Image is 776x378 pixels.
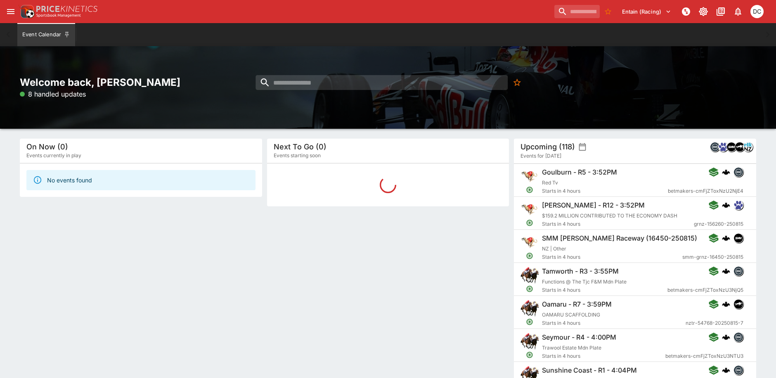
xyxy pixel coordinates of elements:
h5: Next To Go (0) [274,142,326,151]
div: cerberus [722,234,730,242]
svg: Open [526,351,534,359]
h5: On Now (0) [26,142,68,151]
img: nztr.png [734,300,743,309]
div: cerberus [722,201,730,209]
img: grnz.png [734,201,743,210]
svg: Open [526,318,534,326]
span: Functions @ The Tjc F&M Mdn Plate [542,279,627,285]
img: horse_racing.png [520,299,539,317]
div: David Crockford [750,5,764,18]
span: nztr-54768-20250815-7 [686,319,743,327]
button: David Crockford [748,2,766,21]
span: Starts in 4 hours [542,352,665,360]
button: Event Calendar [17,23,75,46]
img: logo-cerberus.svg [722,168,730,176]
button: Toggle light/dark mode [696,4,711,19]
svg: Open [526,285,534,293]
div: hrnz [743,142,753,152]
img: logo-cerberus.svg [722,366,730,374]
div: betmakers [733,365,743,375]
div: betmakers [733,167,743,177]
span: NZ | Other [542,246,566,252]
h6: SMM [PERSON_NAME] Raceway (16450-250815) [542,234,697,243]
h6: Tamworth - R3 - 3:55PM [542,267,619,276]
img: logo-cerberus.svg [722,267,730,275]
div: nztr [733,299,743,309]
img: logo-cerberus.svg [722,300,730,308]
button: No Bookmarks [509,75,524,90]
div: betmakers [733,266,743,276]
div: samemeetingmulti [733,233,743,243]
span: Red Tv [542,180,558,186]
img: betmakers.png [734,168,743,177]
img: samemeetingmulti.png [734,234,743,243]
h6: Seymour - R4 - 4:00PM [542,333,616,342]
svg: Open [526,252,534,260]
span: $159.2 MILLION CONTRIBUTED TO THE ECONOMY DASH [542,213,677,219]
img: PriceKinetics Logo [18,3,35,20]
h6: [PERSON_NAME] - R12 - 3:52PM [542,201,645,210]
div: grnz [718,142,728,152]
div: cerberus [722,168,730,176]
h6: Oamaru - R7 - 3:59PM [542,300,612,309]
div: betmakers [733,332,743,342]
div: No events found [47,172,92,188]
span: Events currently in play [26,151,81,160]
span: Starts in 4 hours [542,286,667,294]
h2: Welcome back, [PERSON_NAME] [20,76,262,89]
img: horse_racing.png [520,266,539,284]
span: OAMARU SCAFFOLDING [542,312,600,318]
img: logo-cerberus.svg [722,234,730,242]
img: PriceKinetics [36,6,97,12]
span: betmakers-cmFjZToxNzU2NjE4 [668,187,743,195]
div: cerberus [722,267,730,275]
button: No Bookmarks [601,5,615,18]
img: logo-cerberus.svg [722,201,730,209]
span: Trawool Estate Mdn Plate [542,345,601,351]
button: Documentation [713,4,728,19]
span: betmakers-cmFjZToxNzU3NTU3 [665,352,743,360]
span: Events for [DATE] [520,152,561,160]
div: nztr [735,142,745,152]
img: horse_racing.png [520,332,539,350]
img: greyhound_racing.png [520,167,539,185]
span: smm-grnz-16450-250815 [682,253,743,261]
span: Starts in 4 hours [542,253,682,261]
svg: Open [526,186,534,194]
h6: Sunshine Coast - R1 - 4:04PM [542,366,637,375]
div: grnz [733,200,743,210]
span: Starts in 4 hours [542,187,668,195]
h5: Upcoming (118) [520,142,575,151]
img: greyhound_racing.png [520,200,539,218]
img: hrnz.png [743,142,752,151]
button: Notifications [731,4,745,19]
div: samemeetingmulti [726,142,736,152]
img: grnz.png [719,142,728,151]
h6: Goulburn - R5 - 3:52PM [542,168,617,177]
div: cerberus [722,333,730,341]
button: open drawer [3,4,18,19]
img: greyhound_racing.png [520,233,539,251]
span: Starts in 4 hours [542,220,694,228]
button: Select Tenant [617,5,676,18]
img: nztr.png [735,142,744,151]
div: cerberus [722,366,730,374]
img: betmakers.png [734,333,743,342]
img: logo-cerberus.svg [722,333,730,341]
button: settings [578,143,587,151]
div: cerberus [722,300,730,308]
input: search [554,5,600,18]
span: betmakers-cmFjZToxNzU3NjQ5 [667,286,743,294]
img: betmakers.png [734,267,743,276]
img: Sportsbook Management [36,14,81,17]
span: Starts in 4 hours [542,319,686,327]
svg: Open [526,219,534,227]
p: 8 handled updates [20,89,86,99]
img: betmakers.png [710,142,719,151]
img: samemeetingmulti.png [727,142,736,151]
input: search [256,75,507,90]
button: NOT Connected to PK [679,4,693,19]
span: Events starting soon [274,151,321,160]
img: betmakers.png [734,366,743,375]
span: grnz-156260-250815 [694,220,743,228]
